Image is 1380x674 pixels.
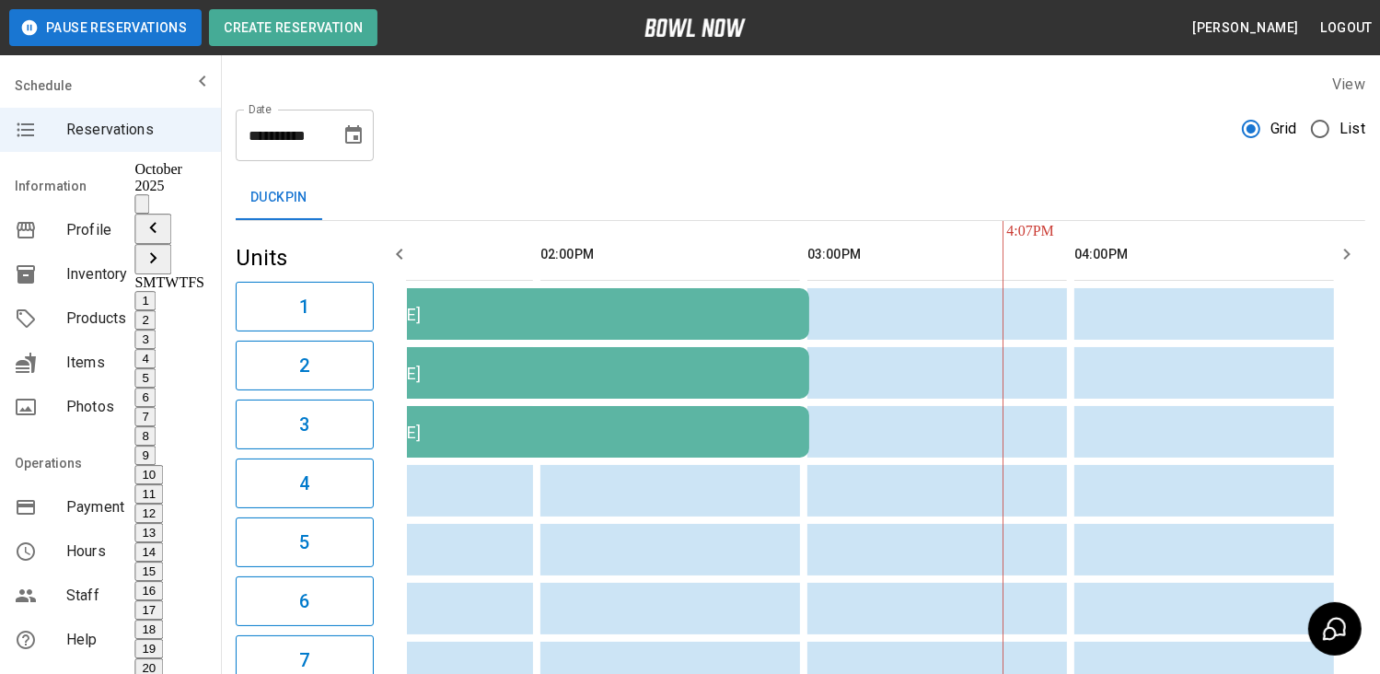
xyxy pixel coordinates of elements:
h6: 4 [299,469,309,498]
span: S [134,274,143,290]
span: M [143,274,156,290]
span: List [1339,118,1365,140]
th: 03:00PM [807,228,1067,281]
button: Oct 16, 2025 [134,581,163,600]
button: 2 [236,341,374,390]
h6: 6 [299,587,309,616]
button: Oct 12, 2025 [134,504,163,523]
button: Oct 18, 2025 [134,620,163,639]
h6: 2 [299,351,309,380]
button: Oct 15, 2025 [134,562,163,581]
span: Inventory [66,263,206,285]
button: Oct 14, 2025 [134,542,163,562]
button: Previous month [134,214,171,244]
div: 2025 [134,178,204,194]
button: Oct 1, 2025 [134,291,156,310]
span: 4:07PM [1003,223,1007,239]
span: S [196,274,204,290]
button: Duckpin [236,176,322,220]
button: Next month [134,244,171,274]
div: [PERSON_NAME] [294,423,794,442]
span: Payment [66,496,206,518]
button: 3 [236,400,374,449]
button: [PERSON_NAME] [1185,11,1305,45]
h6: 3 [299,410,309,439]
span: Grid [1270,118,1297,140]
button: Oct 2, 2025 [134,310,156,330]
span: Products [66,308,206,330]
label: View [1332,76,1365,93]
button: calendar view is open, switch to year view [134,194,149,214]
button: Oct 7, 2025 [134,407,156,426]
span: Reservations [66,119,206,141]
div: [PERSON_NAME] [294,305,794,324]
span: F [188,274,196,290]
h6: 5 [299,528,309,557]
button: Oct 13, 2025 [134,523,163,542]
button: 4 [236,459,374,508]
span: T [157,274,166,290]
th: 04:00PM [1074,228,1334,281]
button: Oct 10, 2025 [134,465,163,484]
button: Pause Reservations [9,9,202,46]
span: T [179,274,188,290]
button: Oct 3, 2025 [134,330,156,349]
button: Choose date, selected date is Oct 5, 2025 [335,117,372,154]
button: 1 [236,282,374,331]
h5: Units [236,243,374,273]
img: logo [644,18,746,37]
span: W [165,274,179,290]
div: October [134,161,204,178]
th: 02:00PM [540,228,800,281]
button: Oct 9, 2025 [134,446,156,465]
h6: 1 [299,292,309,321]
button: 5 [236,517,374,567]
button: Oct 8, 2025 [134,426,156,446]
button: Oct 17, 2025 [134,600,163,620]
span: Help [66,629,206,651]
span: Profile [66,219,206,241]
span: Staff [66,585,206,607]
button: Logout [1314,11,1380,45]
button: 6 [236,576,374,626]
div: inventory tabs [236,176,1365,220]
button: Oct 11, 2025 [134,484,163,504]
button: Oct 6, 2025 [134,388,156,407]
button: Oct 4, 2025 [134,349,156,368]
span: Hours [66,540,206,563]
button: Oct 5, 2025 [134,368,156,388]
button: Create Reservation [209,9,377,46]
span: Photos [66,396,206,418]
span: Items [66,352,206,374]
div: [PERSON_NAME] [294,364,794,383]
button: Oct 19, 2025 [134,639,163,658]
